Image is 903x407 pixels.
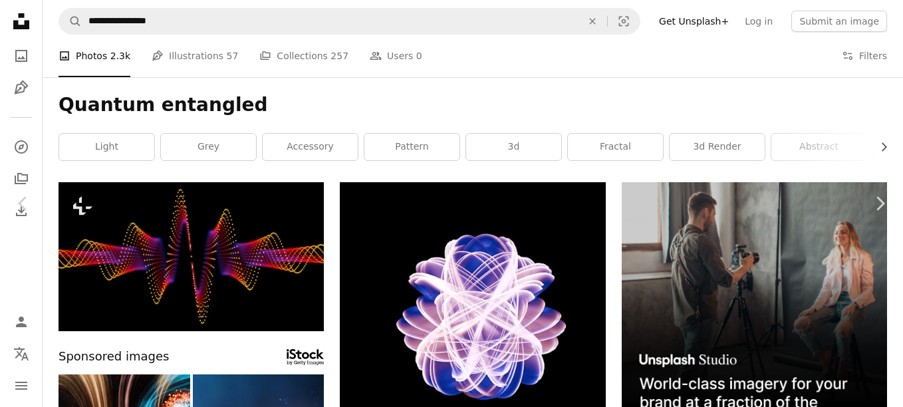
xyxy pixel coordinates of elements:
button: Language [8,340,35,367]
a: Illustrations 57 [152,35,238,77]
a: light [59,134,154,160]
a: Photos [8,43,35,69]
a: grey [161,134,256,160]
h1: Quantum entangled [59,93,887,117]
button: Visual search [608,9,640,34]
span: Sponsored images [59,347,169,366]
a: Collections 257 [259,35,348,77]
a: Explore [8,134,35,160]
a: Next [856,140,903,267]
a: 3d [466,134,561,160]
a: abstract [771,134,866,160]
button: Clear [578,9,607,34]
button: Submit an image [791,11,887,32]
a: Log in [737,11,781,32]
button: Menu [8,372,35,399]
a: 3d render [670,134,765,160]
form: Find visuals sitewide [59,8,640,35]
span: 257 [330,49,348,63]
a: Illustrations [8,74,35,101]
img: Abstract colorful sound wave visualization on black background [59,182,324,331]
a: Users 0 [370,35,422,77]
button: Search Unsplash [59,9,82,34]
a: A picture of a purple flower with a black background [340,309,605,321]
button: Filters [842,35,887,77]
a: Log in / Sign up [8,309,35,335]
a: Abstract colorful sound wave visualization on black background [59,251,324,263]
span: 57 [227,49,239,63]
span: 0 [416,49,422,63]
a: pattern [364,134,459,160]
a: Get Unsplash+ [651,11,737,32]
a: accessory [263,134,358,160]
button: scroll list to the right [872,134,887,160]
a: fractal [568,134,663,160]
